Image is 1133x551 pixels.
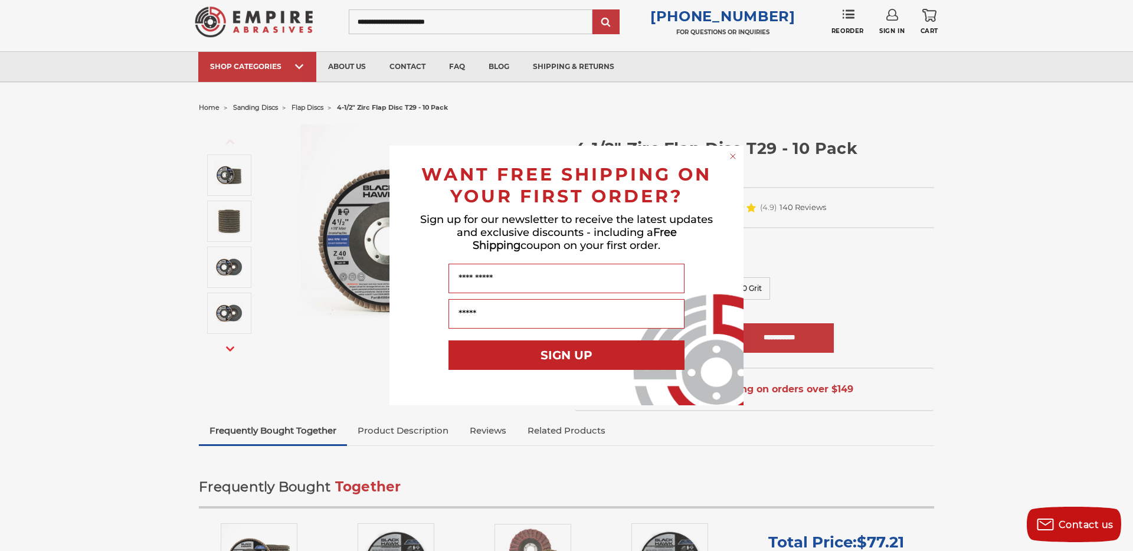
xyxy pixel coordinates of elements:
button: SIGN UP [448,340,685,370]
button: Contact us [1027,507,1121,542]
span: WANT FREE SHIPPING ON YOUR FIRST ORDER? [421,163,712,207]
span: Sign up for our newsletter to receive the latest updates and exclusive discounts - including a co... [420,213,713,252]
button: Close dialog [727,150,739,162]
span: Free Shipping [473,226,677,252]
span: Contact us [1059,519,1114,530]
